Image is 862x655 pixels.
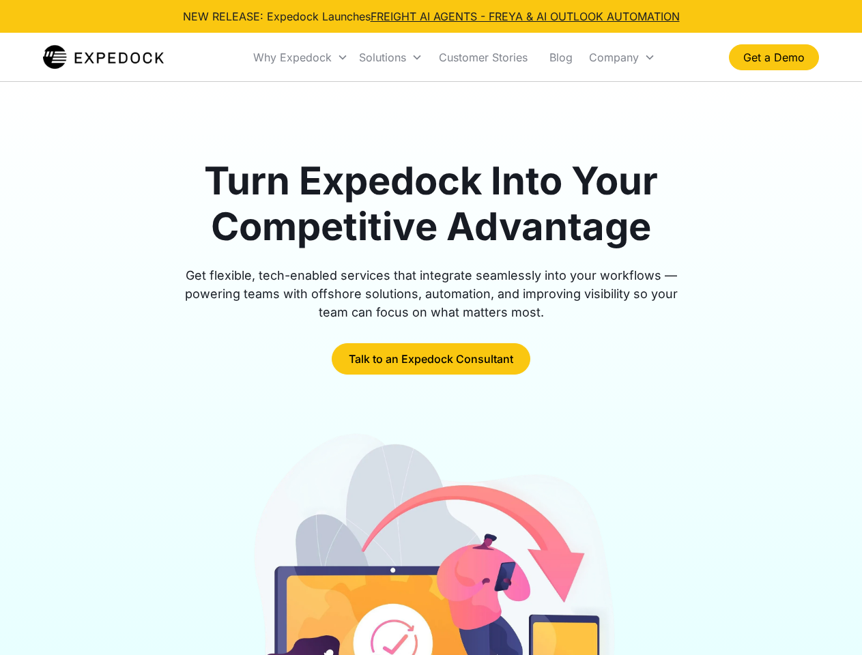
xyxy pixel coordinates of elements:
[43,44,164,71] a: home
[359,50,406,64] div: Solutions
[589,50,639,64] div: Company
[43,44,164,71] img: Expedock Logo
[169,158,693,250] h1: Turn Expedock Into Your Competitive Advantage
[729,44,819,70] a: Get a Demo
[169,266,693,321] div: Get flexible, tech-enabled services that integrate seamlessly into your workflows — powering team...
[332,343,530,375] a: Talk to an Expedock Consultant
[428,34,538,81] a: Customer Stories
[253,50,332,64] div: Why Expedock
[538,34,584,81] a: Blog
[248,34,354,81] div: Why Expedock
[354,34,428,81] div: Solutions
[371,10,680,23] a: FREIGHT AI AGENTS - FREYA & AI OUTLOOK AUTOMATION
[584,34,661,81] div: Company
[183,8,680,25] div: NEW RELEASE: Expedock Launches
[794,589,862,655] iframe: Chat Widget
